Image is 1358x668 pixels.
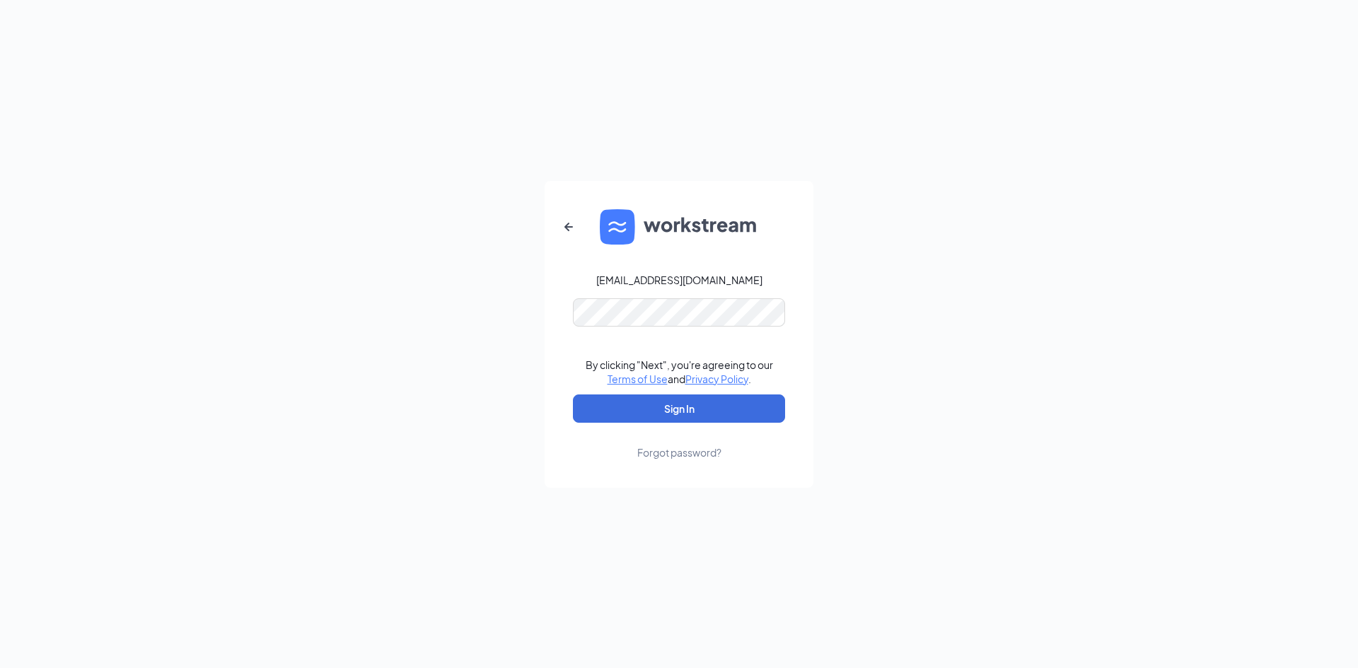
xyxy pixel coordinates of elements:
[600,209,758,245] img: WS logo and Workstream text
[596,273,762,287] div: [EMAIL_ADDRESS][DOMAIN_NAME]
[586,358,773,386] div: By clicking "Next", you're agreeing to our and .
[573,394,785,423] button: Sign In
[560,218,577,235] svg: ArrowLeftNew
[552,210,586,244] button: ArrowLeftNew
[685,373,748,385] a: Privacy Policy
[608,373,668,385] a: Terms of Use
[637,445,721,459] div: Forgot password?
[637,423,721,459] a: Forgot password?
